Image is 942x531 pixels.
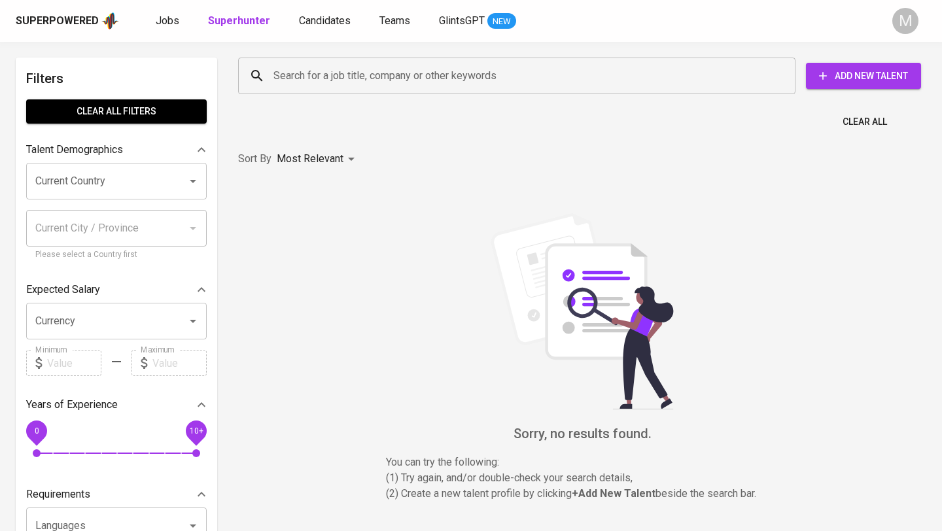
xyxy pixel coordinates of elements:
[816,68,911,84] span: Add New Talent
[35,248,198,262] p: Please select a Country first
[379,14,410,27] span: Teams
[26,137,207,163] div: Talent Demographics
[26,99,207,124] button: Clear All filters
[439,13,516,29] a: GlintsGPT NEW
[277,147,359,171] div: Most Relevant
[26,481,207,507] div: Requirements
[34,426,39,436] span: 0
[184,312,202,330] button: Open
[26,487,90,502] p: Requirements
[484,213,680,409] img: file_searching.svg
[26,397,118,413] p: Years of Experience
[26,277,207,303] div: Expected Salary
[843,114,887,130] span: Clear All
[26,282,100,298] p: Expected Salary
[156,13,182,29] a: Jobs
[892,8,918,34] div: M
[26,392,207,418] div: Years of Experience
[208,13,273,29] a: Superhunter
[26,68,207,89] h6: Filters
[386,486,778,502] p: (2) Create a new talent profile by clicking beside the search bar.
[189,426,203,436] span: 10+
[238,423,926,444] h6: Sorry, no results found.
[26,142,123,158] p: Talent Demographics
[37,103,196,120] span: Clear All filters
[386,454,778,470] p: You can try the following :
[837,110,892,134] button: Clear All
[386,470,778,486] p: (1) Try again, and/or double-check your search details,
[487,15,516,28] span: NEW
[572,487,655,500] b: + Add New Talent
[806,63,921,89] button: Add New Talent
[299,13,353,29] a: Candidates
[208,14,270,27] b: Superhunter
[238,151,271,167] p: Sort By
[277,151,343,167] p: Most Relevant
[47,350,101,376] input: Value
[184,172,202,190] button: Open
[16,14,99,29] div: Superpowered
[156,14,179,27] span: Jobs
[152,350,207,376] input: Value
[16,11,119,31] a: Superpoweredapp logo
[379,13,413,29] a: Teams
[101,11,119,31] img: app logo
[299,14,351,27] span: Candidates
[439,14,485,27] span: GlintsGPT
